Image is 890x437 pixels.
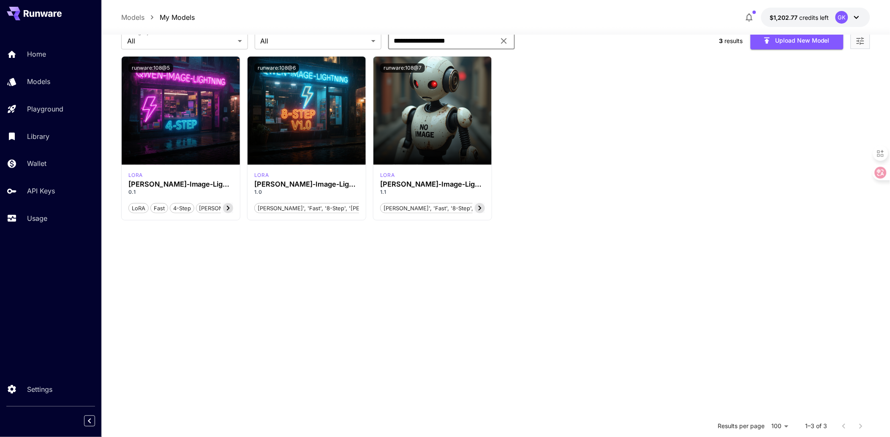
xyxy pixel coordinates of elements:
[770,13,829,22] div: $1,202.76749
[128,188,233,196] p: 0.1
[27,104,63,114] p: Playground
[90,413,101,429] div: Collapse sidebar
[751,32,844,49] button: Upload New Model
[196,203,266,214] button: [PERSON_NAME]-image
[121,12,195,22] nav: breadcrumb
[380,188,485,196] p: 1.1
[170,204,194,213] span: 4-step
[725,37,743,44] span: results
[254,188,359,196] p: 1.0
[196,204,266,213] span: [PERSON_NAME]-image
[768,420,792,432] div: 100
[254,171,269,179] p: lora
[27,131,49,141] p: Library
[170,203,194,214] button: 4-step
[394,29,411,36] label: Search
[380,203,570,214] button: [PERSON_NAME]', 'Fast', '8-step', '[PERSON_NAME]-Image', 'Refined
[381,204,569,213] span: [PERSON_NAME]', 'Fast', '8-step', '[PERSON_NAME]-Image', 'Refined
[27,76,50,87] p: Models
[27,158,46,168] p: Wallet
[719,37,723,44] span: 3
[255,204,417,213] span: [PERSON_NAME]', 'Fast', '8-step', '[PERSON_NAME]-Image
[127,29,150,36] label: Category
[160,12,195,22] a: My Models
[129,204,148,213] span: LoRA
[27,213,47,223] p: Usage
[254,180,359,188] h3: [PERSON_NAME]‑Image‑Lightning (8 steps V1.0)
[127,36,234,46] span: All
[254,171,269,179] div: qwen_image_edit
[128,171,143,179] div: qwen_image_edit
[254,63,299,73] button: runware:108@6
[27,384,52,394] p: Settings
[380,171,395,179] p: lora
[27,49,46,59] p: Home
[718,422,765,430] p: Results per page
[150,203,168,214] button: Fast
[128,180,233,188] div: Qwen‑Image‑Lightning (4 steps)
[254,203,417,214] button: [PERSON_NAME]', 'Fast', '8-step', '[PERSON_NAME]-Image
[373,57,492,165] img: no-image-qHGxvh9x.jpeg
[805,422,827,430] p: 1–3 of 3
[799,14,829,21] span: credits left
[128,63,173,73] button: runware:108@5
[380,171,395,179] div: qwen_image_edit
[128,180,233,188] h3: [PERSON_NAME]‑Image‑Lightning (4 steps)
[84,415,95,426] button: Collapse sidebar
[27,186,55,196] p: API Keys
[128,203,149,214] button: LoRA
[770,14,799,21] span: $1,202.77
[380,180,485,188] div: Qwen‑Image‑Lightning (8 steps V1.1)
[261,36,368,46] span: All
[121,12,144,22] a: Models
[380,63,425,73] button: runware:108@7
[836,11,848,24] div: GK
[855,35,866,46] button: Open more filters
[128,171,143,179] p: lora
[380,180,485,188] h3: [PERSON_NAME]‑Image‑Lightning (8 steps V1.1)
[151,204,168,213] span: Fast
[761,8,870,27] button: $1,202.76749GK
[254,180,359,188] div: Qwen‑Image‑Lightning (8 steps V1.0)
[261,29,289,36] label: Architecture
